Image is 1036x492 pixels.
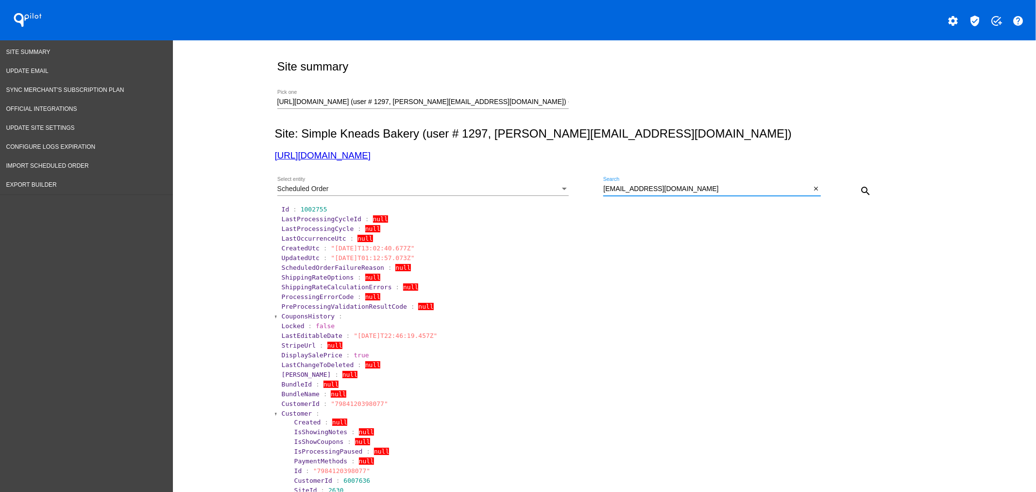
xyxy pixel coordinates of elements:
[294,438,344,445] span: IsShowCoupons
[395,264,410,271] span: null
[294,428,348,436] span: IsShowingNotes
[343,477,370,484] span: 6007636
[331,400,388,407] span: "7984120398077"
[346,332,350,339] span: :
[331,245,414,252] span: "[DATE]T13:02:40.677Z"
[354,351,369,359] span: true
[282,283,392,291] span: ShippingRateCalculationErrors
[860,185,871,197] mat-icon: search
[294,419,321,426] span: Created
[282,390,320,398] span: BundleName
[6,124,75,131] span: Update Site Settings
[365,361,380,369] span: null
[357,293,361,300] span: :
[308,322,312,330] span: :
[306,467,309,474] span: :
[282,400,320,407] span: CustomerId
[813,185,819,193] mat-icon: close
[373,215,388,223] span: null
[365,225,380,232] span: null
[342,371,357,378] span: null
[6,68,49,74] span: Update Email
[277,60,349,73] h2: Site summary
[6,181,57,188] span: Export Builder
[395,283,399,291] span: :
[332,419,347,426] span: null
[355,438,370,445] span: null
[320,342,323,349] span: :
[294,477,332,484] span: CustomerId
[339,313,342,320] span: :
[6,162,89,169] span: Import Scheduled Order
[347,438,351,445] span: :
[6,143,96,150] span: Configure logs expiration
[354,332,437,339] span: "[DATE]T22:46:19.457Z"
[403,283,418,291] span: null
[357,235,373,242] span: null
[282,254,320,262] span: UpdatedUtc
[331,390,346,398] span: null
[301,206,327,213] span: 1002755
[282,410,312,417] span: Customer
[335,371,339,378] span: :
[6,49,51,55] span: Site Summary
[365,274,380,281] span: null
[277,185,329,193] span: Scheduled Order
[282,206,289,213] span: Id
[277,98,569,106] input: Number
[282,235,346,242] span: LastOccurrenceUtc
[365,215,369,223] span: :
[346,351,350,359] span: :
[350,235,354,242] span: :
[282,225,354,232] span: LastProcessingCycle
[603,185,811,193] input: Search
[357,225,361,232] span: :
[323,381,339,388] span: null
[336,477,340,484] span: :
[323,400,327,407] span: :
[1012,15,1024,27] mat-icon: help
[388,264,392,271] span: :
[323,390,327,398] span: :
[282,332,342,339] span: LastEditableDate
[282,245,320,252] span: CreatedUtc
[294,457,348,465] span: PaymentMethods
[282,351,342,359] span: DisplaySalePrice
[282,371,331,378] span: [PERSON_NAME]
[323,245,327,252] span: :
[316,322,335,330] span: false
[313,467,370,474] span: "7984120398077"
[357,274,361,281] span: :
[293,206,297,213] span: :
[316,410,320,417] span: :
[8,10,47,30] h1: QPilot
[418,303,433,310] span: null
[277,185,569,193] mat-select: Select entity
[294,448,363,455] span: IsProcessingPaused
[351,428,355,436] span: :
[282,274,354,281] span: ShippingRateOptions
[331,254,414,262] span: "[DATE]T01:12:57.073Z"
[359,428,374,436] span: null
[969,15,981,27] mat-icon: verified_user
[359,457,374,465] span: null
[323,254,327,262] span: :
[411,303,415,310] span: :
[948,15,959,27] mat-icon: settings
[811,184,821,194] button: Clear
[357,361,361,369] span: :
[282,342,316,349] span: StripeUrl
[990,15,1002,27] mat-icon: add_task
[366,448,370,455] span: :
[6,87,124,93] span: Sync Merchant's Subscription Plan
[316,381,320,388] span: :
[6,105,77,112] span: Official Integrations
[275,150,371,160] a: [URL][DOMAIN_NAME]
[282,313,335,320] span: CouponsHistory
[282,293,354,300] span: ProcessingErrorCode
[282,303,407,310] span: PreProcessingValidationResultCode
[282,322,305,330] span: Locked
[275,127,930,141] h2: Site: Simple Kneads Bakery (user # 1297, [PERSON_NAME][EMAIL_ADDRESS][DOMAIN_NAME])
[365,293,380,300] span: null
[282,361,354,369] span: LastChangeToDeleted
